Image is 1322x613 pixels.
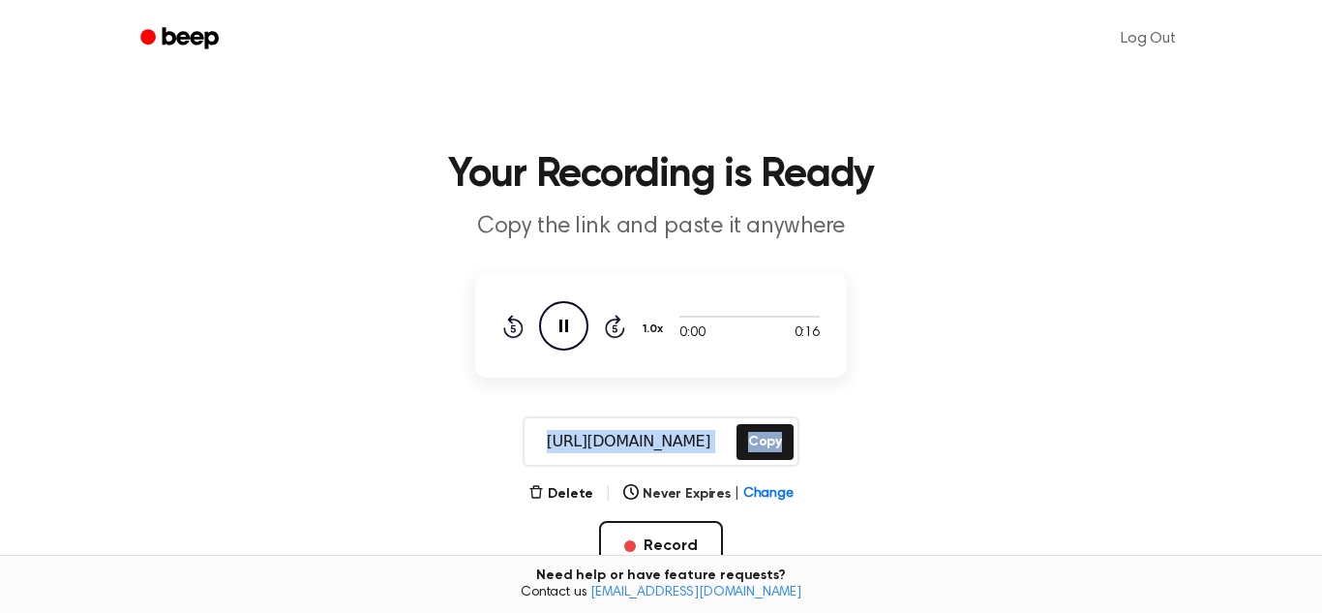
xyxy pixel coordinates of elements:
p: Copy the link and paste it anywhere [289,211,1033,243]
button: Copy [736,424,794,460]
span: Change [743,484,794,505]
a: [EMAIL_ADDRESS][DOMAIN_NAME] [590,586,801,599]
button: 1.0x [641,313,670,346]
a: Beep [127,20,236,58]
span: | [605,482,612,506]
button: Record [599,521,722,571]
button: Delete [528,484,593,505]
h1: Your Recording is Ready [165,155,1157,196]
span: 0:16 [795,323,820,344]
span: | [735,484,739,505]
span: Contact us [12,585,1310,602]
a: Log Out [1101,15,1195,62]
button: Never Expires|Change [623,484,794,505]
span: 0:00 [679,323,705,344]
